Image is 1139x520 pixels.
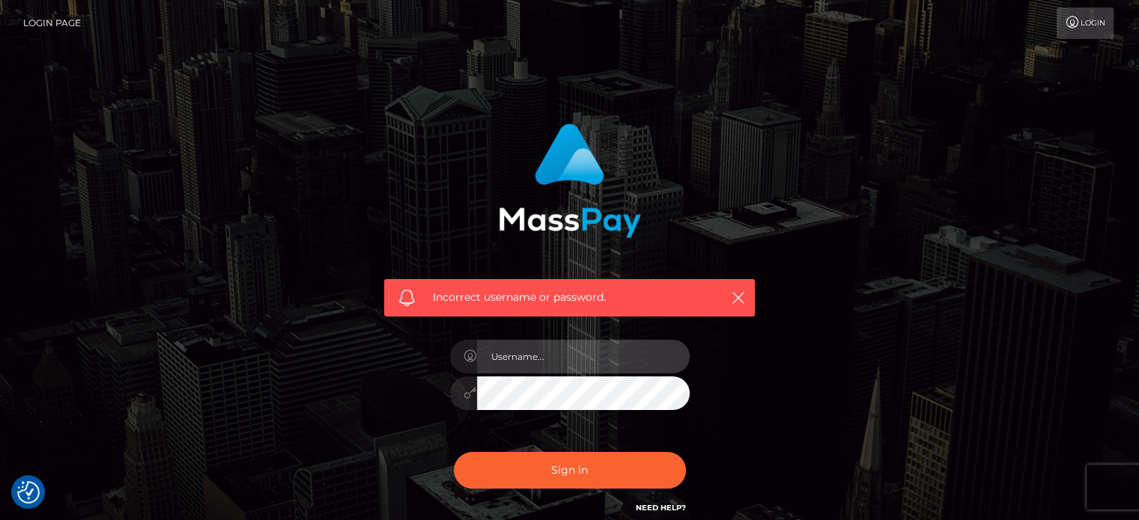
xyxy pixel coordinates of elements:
img: MassPay Login [499,123,641,238]
button: Sign in [454,452,686,489]
button: Consent Preferences [17,481,40,504]
input: Username... [477,340,690,373]
img: Revisit consent button [17,481,40,504]
a: Login Page [23,7,81,39]
span: Incorrect username or password. [433,290,706,305]
a: Login [1057,7,1114,39]
a: Need Help? [636,503,686,513]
